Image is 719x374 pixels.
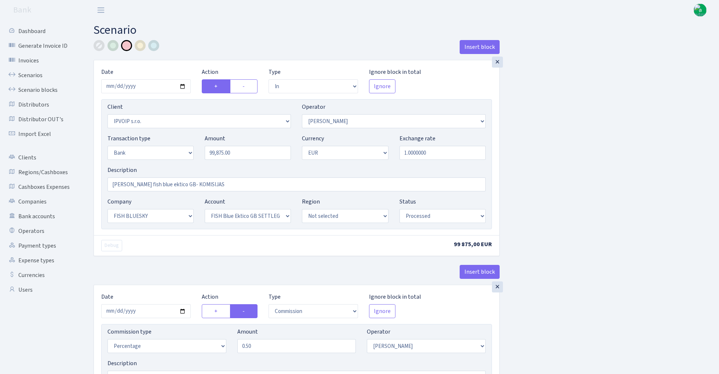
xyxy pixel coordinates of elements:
label: Action [202,68,218,76]
label: Ignore block in total [369,68,421,76]
label: - [230,304,258,318]
label: Status [399,197,416,206]
label: - [230,79,258,93]
button: Ignore [369,304,395,318]
a: Invoices [4,53,77,68]
div: × [492,281,503,292]
a: Expense types [4,253,77,268]
label: Ignore block in total [369,292,421,301]
a: Payment types [4,238,77,253]
button: Ignore [369,79,395,93]
label: Description [107,359,137,368]
a: Companies [4,194,77,209]
label: Currency [302,134,324,143]
label: Commission type [107,327,152,336]
button: Insert block [460,40,500,54]
label: Operator [302,103,325,111]
label: Account [205,197,225,206]
a: a [694,4,707,17]
label: Operator [367,327,390,336]
label: Company [107,197,131,206]
label: Type [269,68,281,76]
button: Insert block [460,265,500,279]
a: Generate Invoice ID [4,39,77,53]
a: Users [4,283,77,297]
label: Description [107,166,137,175]
label: Client [107,103,123,111]
label: Amount [205,134,225,143]
a: Currencies [4,268,77,283]
button: Debug [101,240,122,251]
a: Dashboard [4,24,77,39]
button: Toggle navigation [92,4,110,16]
label: Region [302,197,320,206]
label: Amount [237,327,258,336]
a: Distributor OUT's [4,112,77,127]
a: Scenario blocks [4,83,77,97]
label: Type [269,292,281,301]
div: × [492,57,503,68]
a: Cashboxes Expenses [4,180,77,194]
a: Distributors [4,97,77,112]
span: 99 875,00 EUR [454,240,492,248]
a: Clients [4,150,77,165]
a: Scenarios [4,68,77,83]
label: Transaction type [107,134,150,143]
a: Bank accounts [4,209,77,224]
label: Date [101,292,113,301]
span: Scenario [94,22,136,39]
a: Import Excel [4,127,77,141]
label: Exchange rate [399,134,435,143]
a: Regions/Cashboxes [4,165,77,180]
label: + [202,304,230,318]
label: Date [101,68,113,76]
label: + [202,79,230,93]
label: Action [202,292,218,301]
a: Operators [4,224,77,238]
img: admin user [694,4,707,17]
